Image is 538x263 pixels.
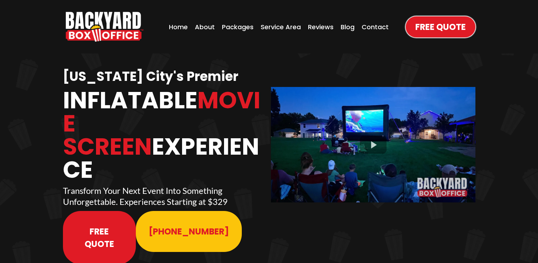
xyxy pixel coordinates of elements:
[339,20,357,34] a: Blog
[63,89,267,181] h1: Inflatable Experience
[76,225,123,250] span: Free Quote
[193,20,217,34] a: About
[306,20,336,34] a: Reviews
[259,20,303,34] a: Service Area
[415,21,466,33] span: Free Quote
[66,12,143,42] img: Backyard Box Office
[220,20,256,34] a: Packages
[136,211,242,252] a: 913-214-1202
[63,185,267,207] p: Transform Your Next Event Into Something Unforgettable. Experiences Starting at $329
[63,84,260,163] span: Movie Screen
[149,225,229,238] span: [PHONE_NUMBER]
[63,68,267,85] h1: [US_STATE] City's Premier
[359,20,391,34] a: Contact
[406,16,475,37] a: Free Quote
[66,12,143,42] a: https://www.backyardboxoffice.com
[167,20,190,34] a: Home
